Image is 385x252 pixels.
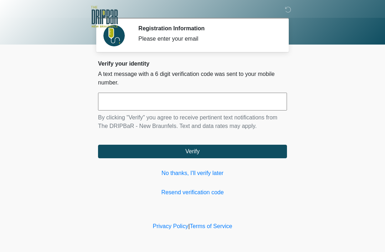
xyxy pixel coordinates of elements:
[188,223,190,229] a: |
[98,169,287,178] a: No thanks, I'll verify later
[98,145,287,158] button: Verify
[98,70,287,87] p: A text message with a 6 digit verification code was sent to your mobile number.
[98,188,287,197] a: Resend verification code
[91,5,118,29] img: The DRIPBaR - New Braunfels Logo
[190,223,232,229] a: Terms of Service
[98,113,287,130] p: By clicking "Verify" you agree to receive pertinent text notifications from The DRIPBaR - New Bra...
[103,25,125,46] img: Agent Avatar
[138,35,276,43] div: Please enter your email
[98,60,287,67] h2: Verify your identity
[153,223,189,229] a: Privacy Policy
